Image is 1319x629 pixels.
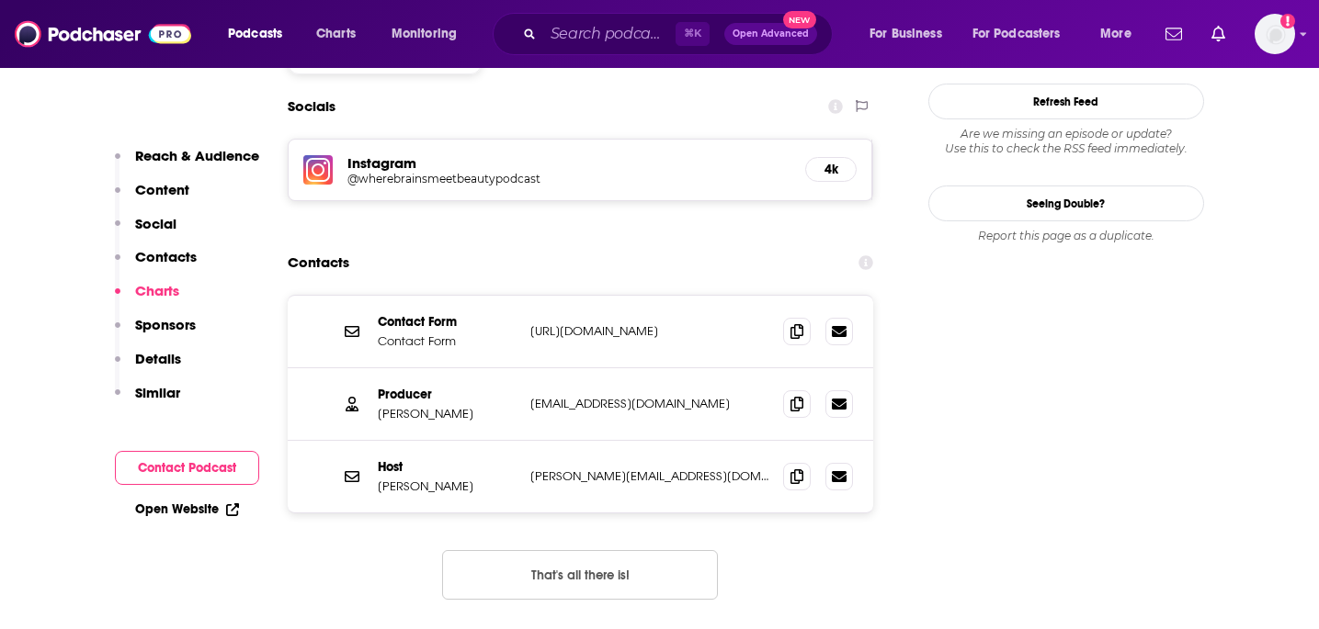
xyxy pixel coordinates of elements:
[135,350,181,367] p: Details
[135,316,196,333] p: Sponsors
[135,181,189,198] p: Content
[928,185,1204,221] a: Seeing Double?
[442,550,718,600] button: Nothing here.
[135,384,180,401] p: Similar
[733,29,809,39] span: Open Advanced
[870,21,942,47] span: For Business
[316,21,356,47] span: Charts
[378,406,516,421] p: [PERSON_NAME]
[115,384,180,418] button: Similar
[1255,14,1295,54] img: User Profile
[857,19,965,49] button: open menu
[15,17,191,51] img: Podchaser - Follow, Share and Rate Podcasts
[783,11,816,28] span: New
[288,245,349,280] h2: Contacts
[928,229,1204,243] div: Report this page as a duplicate.
[378,459,516,475] p: Host
[288,89,335,124] h2: Socials
[347,172,791,185] a: @wherebrainsmeetbeautypodcast
[228,21,282,47] span: Podcasts
[510,13,850,55] div: Search podcasts, credits, & more...
[1204,18,1233,50] a: Show notifications dropdown
[347,154,791,172] h5: Instagram
[392,21,457,47] span: Monitoring
[378,478,516,494] p: [PERSON_NAME]
[135,248,197,265] p: Contacts
[1158,18,1189,50] a: Show notifications dropdown
[378,387,516,402] p: Producer
[378,333,516,349] p: Contact Form
[115,215,176,249] button: Social
[378,314,516,330] p: Contact Form
[115,282,179,316] button: Charts
[304,19,367,49] a: Charts
[135,215,176,232] p: Social
[115,451,259,485] button: Contact Podcast
[972,21,1061,47] span: For Podcasters
[135,147,259,164] p: Reach & Audience
[928,127,1204,156] div: Are we missing an episode or update? Use this to check the RSS feed immediately.
[724,23,817,45] button: Open AdvancedNew
[821,162,841,177] h5: 4k
[676,22,710,46] span: ⌘ K
[543,19,676,49] input: Search podcasts, credits, & more...
[1280,14,1295,28] svg: Add a profile image
[135,501,239,517] a: Open Website
[1255,14,1295,54] span: Logged in as SolComms
[115,248,197,282] button: Contacts
[135,282,179,299] p: Charts
[303,155,333,185] img: iconImage
[215,19,306,49] button: open menu
[115,181,189,215] button: Content
[1087,19,1154,49] button: open menu
[928,84,1204,119] button: Refresh Feed
[347,172,642,185] h5: @wherebrainsmeetbeautypodcast
[115,147,259,181] button: Reach & Audience
[115,350,181,384] button: Details
[115,316,196,350] button: Sponsors
[961,19,1087,49] button: open menu
[530,323,769,339] p: [URL][DOMAIN_NAME]
[530,468,769,484] p: [PERSON_NAME][EMAIL_ADDRESS][DOMAIN_NAME]
[379,19,481,49] button: open menu
[1255,14,1295,54] button: Show profile menu
[1100,21,1131,47] span: More
[530,396,769,411] p: [EMAIL_ADDRESS][DOMAIN_NAME]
